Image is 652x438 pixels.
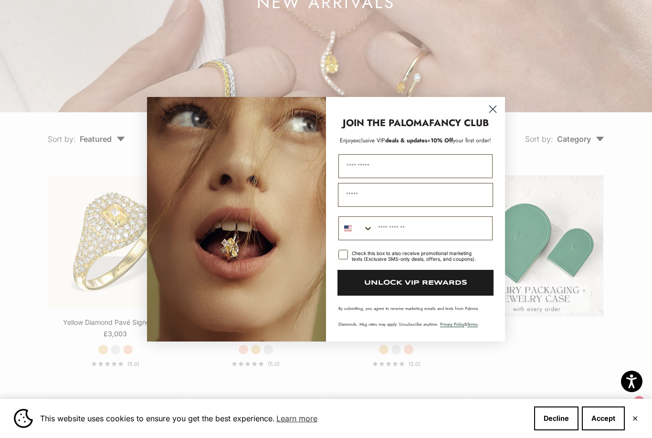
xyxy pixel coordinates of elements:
[440,321,464,327] a: Privacy Policy
[353,136,385,145] span: exclusive VIP
[427,136,491,145] span: + your first order!
[467,321,478,327] a: Terms
[147,97,326,342] img: Loading...
[14,409,33,428] img: Cookie banner
[337,270,494,296] button: UNLOCK VIP REWARDS
[632,416,638,421] button: Close
[429,116,489,130] strong: FANCY CLUB
[353,136,427,145] span: deals & updates
[275,411,319,426] a: Learn more
[338,154,493,178] input: First Name
[582,406,625,430] button: Accept
[40,411,526,426] span: This website uses cookies to ensure you get the best experience.
[343,116,429,130] strong: JOIN THE PALOMA
[340,136,353,145] span: Enjoy
[373,217,492,240] input: Phone Number
[338,183,493,207] input: Email
[534,406,578,430] button: Decline
[352,250,481,262] div: Check this box to also receive promotional marketing texts (Exclusive SMS-only deals, offers, and...
[440,321,479,327] span: & .
[344,224,352,232] img: United States
[339,217,373,240] button: Search Countries
[431,136,453,145] span: 10% Off
[484,101,501,118] button: Close dialog
[338,305,493,327] p: By submitting, you agree to receive marketing emails and texts from Paloma Diamonds. Msg rates ma...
